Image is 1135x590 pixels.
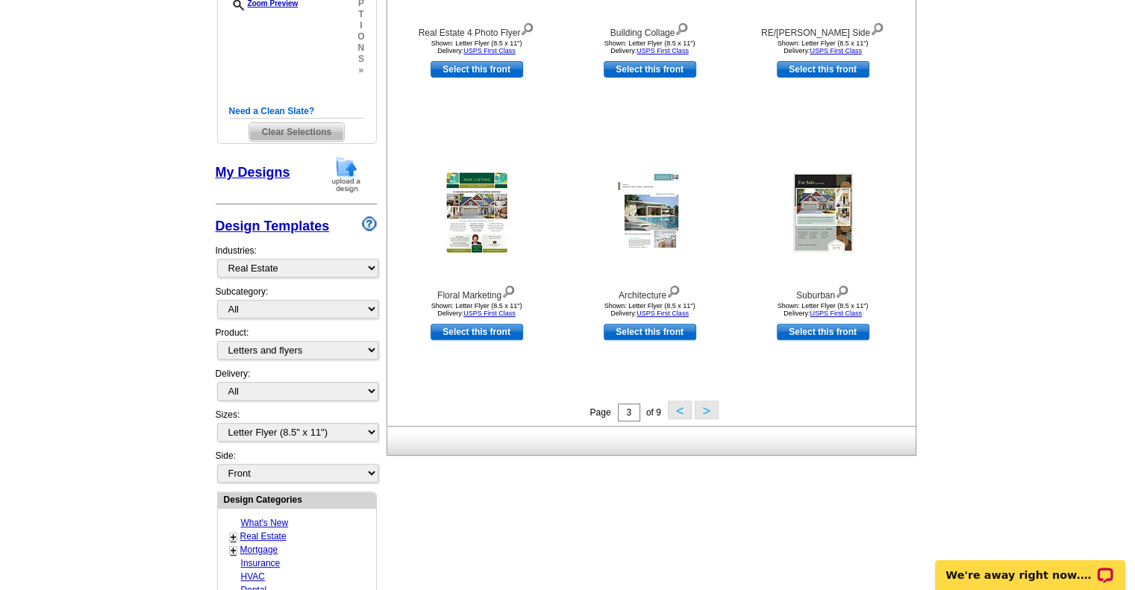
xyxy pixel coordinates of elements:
span: Clear Selections [249,123,344,141]
a: Real Estate [240,531,287,542]
img: view design details [675,19,689,36]
a: USPS First Class [810,47,862,54]
a: What's New [241,518,289,528]
a: USPS First Class [810,310,862,317]
div: Architecture [568,282,732,302]
button: < [668,401,692,419]
span: n [357,43,364,54]
img: view design details [501,282,516,298]
div: Floral Marketing [395,282,559,302]
div: Shown: Letter Flyer (8.5 x 11") Delivery: [741,302,905,317]
span: t [357,9,364,20]
a: USPS First Class [637,47,689,54]
h5: Need a Clean Slate? [229,104,365,119]
div: Suburban [741,282,905,302]
div: RE/[PERSON_NAME] Side [741,19,905,40]
img: view design details [835,282,849,298]
img: view design details [870,19,884,36]
div: Delivery: [216,367,377,408]
img: view design details [520,19,534,36]
div: Shown: Letter Flyer (8.5 x 11") Delivery: [568,302,732,317]
a: use this design [604,61,696,78]
div: Subcategory: [216,285,377,326]
div: Product: [216,326,377,367]
a: use this design [604,324,696,340]
a: USPS First Class [463,47,516,54]
span: Page [590,407,610,418]
span: o [357,31,364,43]
button: > [695,401,719,419]
img: Architecture [618,171,682,254]
a: USPS First Class [463,310,516,317]
a: HVAC [241,571,265,582]
div: Sizes: [216,408,377,449]
div: Shown: Letter Flyer (8.5 x 11") Delivery: [395,40,559,54]
a: USPS First Class [637,310,689,317]
img: Floral Marketing [445,171,509,254]
span: i [357,20,364,31]
span: » [357,65,364,76]
img: view design details [666,282,681,298]
div: Side: [216,449,377,484]
img: upload-design [327,155,366,193]
div: Design Categories [218,492,376,506]
img: design-wizard-help-icon.png [362,216,377,231]
a: + [231,531,237,543]
span: s [357,54,364,65]
div: Shown: Letter Flyer (8.5 x 11") Delivery: [741,40,905,54]
a: use this design [431,324,523,340]
a: Insurance [241,558,281,568]
a: use this design [777,324,869,340]
div: Building Collage [568,19,732,40]
img: Suburban [791,171,855,254]
a: + [231,545,237,556]
a: use this design [431,61,523,78]
a: My Designs [216,165,290,180]
span: of 9 [646,407,661,418]
div: Shown: Letter Flyer (8.5 x 11") Delivery: [568,40,732,54]
a: use this design [777,61,869,78]
a: Mortgage [240,545,278,555]
a: Design Templates [216,219,330,233]
div: Shown: Letter Flyer (8.5 x 11") Delivery: [395,302,559,317]
div: Real Estate 4 Photo Flyer [395,19,559,40]
iframe: LiveChat chat widget [925,543,1135,590]
div: Industries: [216,236,377,285]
